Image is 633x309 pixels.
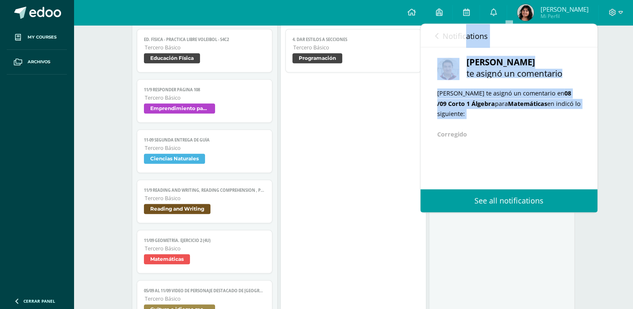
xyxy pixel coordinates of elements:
[293,44,414,51] span: Tercero Básico
[517,4,534,21] img: 9da4bd09db85578faf3960d75a072bc8.png
[540,13,588,20] span: Mi Perfil
[437,88,581,139] div: [PERSON_NAME] te asignó un comentario en para en indicó lo siguiente:
[145,94,266,101] span: Tercero Básico
[7,25,67,50] a: My courses
[508,100,547,108] b: Matemáticas
[443,31,488,41] span: Notifications
[7,50,67,75] a: Archivos
[420,189,597,212] a: See all notifications
[285,29,421,72] a: 4. Dar estilos a seccionesTercero BásicoProgramación
[137,230,273,273] a: 11/09 GEOMETRÍA. Ejercicio 2 (4U)Tercero BásicoMatemáticas
[144,238,266,243] span: 11/09 GEOMETRÍA. Ejercicio 2 (4U)
[144,87,266,93] span: 11/9 Responder página 108
[540,5,588,13] span: [PERSON_NAME]
[145,44,266,51] span: Tercero Básico
[145,195,266,202] span: Tercero Básico
[144,204,210,214] span: Reading and Writing
[437,58,459,80] img: 76b79572e868f347d82537b4f7bc2cf5.png
[437,89,571,107] b: 08 /09 Corto 1 Álgebra
[437,130,467,138] b: Corregido
[137,129,273,173] a: 11-09 SEGUNDA ENTREGA DE GUÍATercero BásicoCiencias Naturales
[144,288,266,294] span: 05/09 al 11/09 Video de personaje destacado de [GEOGRAPHIC_DATA].
[28,59,50,65] span: Archivos
[28,34,56,41] span: My courses
[144,154,205,164] span: Ciencias Naturales
[292,37,414,42] span: 4. Dar estilos a secciones
[144,53,200,63] span: Educación Física
[144,137,266,143] span: 11-09 SEGUNDA ENTREGA DE GUÍA
[466,69,581,78] div: te asignó un comentario
[292,53,342,63] span: Programación
[137,79,273,123] a: 11/9 Responder página 108Tercero BásicoEmprendimiento para la productividad
[144,254,190,264] span: Matemáticas
[145,144,266,152] span: Tercero Básico
[144,103,215,113] span: Emprendimiento para la productividad
[137,180,273,223] a: 11/9 Reading and Writing, Reading comprehension , p192,193,194Tercero BásicoReading and Writing
[145,245,266,252] span: Tercero Básico
[144,188,266,193] span: 11/9 Reading and Writing, Reading comprehension , p192,193,194
[23,298,55,304] span: Cerrar panel
[144,37,266,42] span: Ed. Física - PRACTICA LIBRE Voleibol - S4C2
[137,29,273,72] a: Ed. Física - PRACTICA LIBRE Voleibol - S4C2Tercero BásicoEducación Física
[466,56,581,69] div: [PERSON_NAME]
[145,295,266,302] span: Tercero Básico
